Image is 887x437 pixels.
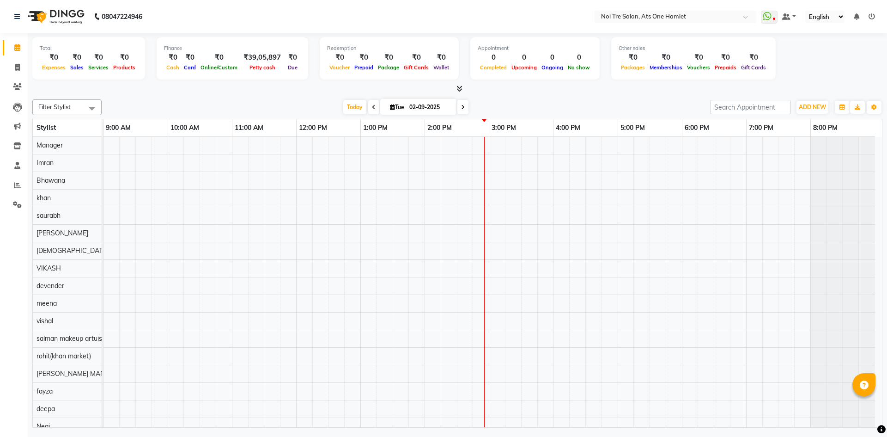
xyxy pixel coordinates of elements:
a: 5:00 PM [618,121,647,135]
span: Prepaids [712,64,739,71]
span: Voucher [327,64,352,71]
span: Prepaid [352,64,376,71]
span: Negi [36,422,50,431]
span: devender [36,282,64,290]
span: Wallet [431,64,451,71]
span: deepa [36,405,55,413]
a: 12:00 PM [297,121,329,135]
span: Petty cash [247,64,278,71]
span: Vouchers [685,64,712,71]
span: Packages [619,64,647,71]
span: Upcoming [509,64,539,71]
div: ₹0 [431,52,451,63]
span: fayza [36,387,53,395]
div: ₹0 [68,52,86,63]
span: Gift Cards [401,64,431,71]
div: Total [40,44,138,52]
div: 0 [565,52,592,63]
div: ₹0 [401,52,431,63]
span: ADD NEW [799,104,826,111]
a: 7:00 PM [747,121,776,135]
button: ADD NEW [796,101,828,114]
div: ₹0 [285,52,301,63]
div: ₹0 [739,52,768,63]
a: 9:00 AM [103,121,133,135]
div: ₹0 [164,52,182,63]
div: ₹0 [198,52,240,63]
div: 0 [478,52,509,63]
span: Expenses [40,64,68,71]
a: 8:00 PM [811,121,840,135]
div: ₹0 [327,52,352,63]
a: 4:00 PM [553,121,583,135]
div: ₹0 [182,52,198,63]
span: No show [565,64,592,71]
div: ₹0 [376,52,401,63]
span: rohit(khan market) [36,352,91,360]
span: Ongoing [539,64,565,71]
div: ₹0 [86,52,111,63]
span: Cash [164,64,182,71]
a: 1:00 PM [361,121,390,135]
div: Finance [164,44,301,52]
span: Bhawana [36,176,65,185]
span: Completed [478,64,509,71]
a: 3:00 PM [489,121,518,135]
input: Search Appointment [710,100,791,114]
div: 0 [539,52,565,63]
span: Online/Custom [198,64,240,71]
div: 0 [509,52,539,63]
div: ₹0 [712,52,739,63]
span: Tue [388,104,407,111]
a: 11:00 AM [232,121,266,135]
span: Package [376,64,401,71]
span: vishal [36,317,53,325]
span: [DEMOGRAPHIC_DATA] [36,246,109,255]
a: 2:00 PM [425,121,454,135]
a: 10:00 AM [168,121,201,135]
span: Gift Cards [739,64,768,71]
span: Manager [36,141,63,149]
div: ₹39,05,897 [240,52,285,63]
span: Due [286,64,300,71]
div: Appointment [478,44,592,52]
span: Products [111,64,138,71]
span: [PERSON_NAME] MANAGER [36,369,122,378]
div: Redemption [327,44,451,52]
a: 6:00 PM [682,121,711,135]
div: ₹0 [40,52,68,63]
span: Filter Stylist [38,103,71,111]
span: meena [36,299,57,308]
span: Card [182,64,198,71]
span: Stylist [36,123,56,132]
div: ₹0 [111,52,138,63]
b: 08047224946 [102,4,142,30]
div: ₹0 [619,52,647,63]
div: ₹0 [352,52,376,63]
img: logo [24,4,87,30]
span: khan [36,194,51,202]
span: Services [86,64,111,71]
div: ₹0 [685,52,712,63]
div: ₹0 [647,52,685,63]
input: 2025-09-02 [407,100,453,114]
span: saurabh [36,211,61,220]
span: Sales [68,64,86,71]
span: Today [343,100,366,114]
span: Memberships [647,64,685,71]
span: [PERSON_NAME] [36,229,88,237]
span: VIKASH [36,264,61,272]
span: Imran [36,159,54,167]
span: salman makeup artuist [36,334,104,343]
div: Other sales [619,44,768,52]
